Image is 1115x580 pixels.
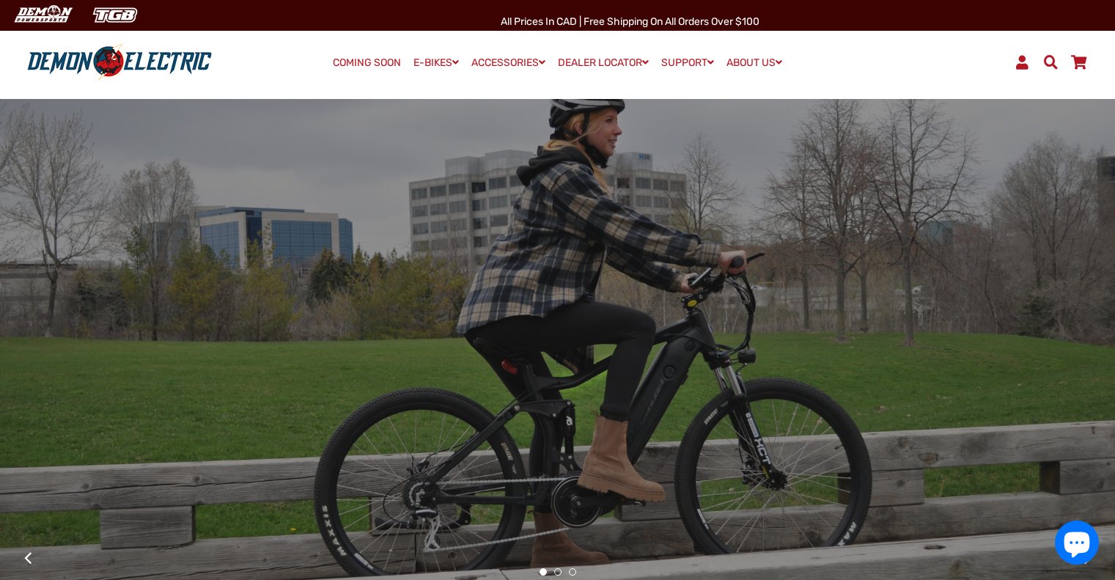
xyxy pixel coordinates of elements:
img: Demon Electric [7,3,78,27]
img: TGB Canada [85,3,145,27]
button: 2 of 3 [554,568,562,576]
a: ACCESSORIES [466,52,551,73]
button: 3 of 3 [569,568,576,576]
span: All Prices in CAD | Free shipping on all orders over $100 [501,15,759,28]
a: COMING SOON [328,53,406,73]
button: 1 of 3 [540,568,547,576]
img: Demon Electric logo [22,43,217,81]
a: SUPPORT [656,52,719,73]
a: ABOUT US [721,52,787,73]
a: E-BIKES [408,52,464,73]
a: DEALER LOCATOR [553,52,654,73]
inbox-online-store-chat: Shopify online store chat [1050,521,1103,568]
